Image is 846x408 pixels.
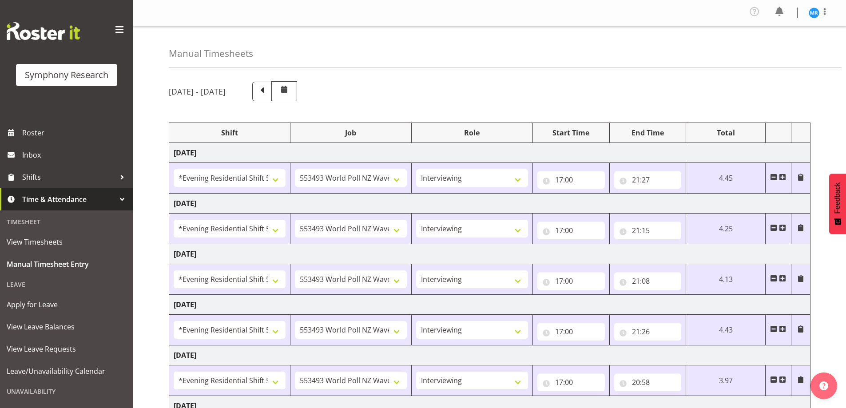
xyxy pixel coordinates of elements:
div: Role [416,127,528,138]
h5: [DATE] - [DATE] [169,87,226,96]
input: Click to select... [614,171,682,189]
input: Click to select... [614,323,682,341]
td: [DATE] [169,295,810,315]
input: Click to select... [537,171,605,189]
button: Feedback - Show survey [829,174,846,234]
input: Click to select... [614,272,682,290]
span: Time & Attendance [22,193,115,206]
td: 4.43 [686,315,766,345]
td: [DATE] [169,244,810,264]
a: Manual Timesheet Entry [2,253,131,275]
a: Leave/Unavailability Calendar [2,360,131,382]
div: Unavailability [2,382,131,400]
span: View Leave Requests [7,342,127,356]
img: Rosterit website logo [7,22,80,40]
div: End Time [614,127,682,138]
div: Symphony Research [25,68,108,82]
span: Manual Timesheet Entry [7,257,127,271]
span: Roster [22,126,129,139]
div: Total [691,127,761,138]
input: Click to select... [537,323,605,341]
td: 3.97 [686,365,766,396]
a: View Timesheets [2,231,131,253]
span: View Leave Balances [7,320,127,333]
h4: Manual Timesheets [169,48,253,59]
div: Timesheet [2,213,131,231]
div: Shift [174,127,286,138]
input: Click to select... [614,222,682,239]
td: [DATE] [169,143,810,163]
span: View Timesheets [7,235,127,249]
img: michael-robinson11856.jpg [809,8,819,18]
span: Inbox [22,148,129,162]
td: [DATE] [169,194,810,214]
span: Apply for Leave [7,298,127,311]
input: Click to select... [537,222,605,239]
input: Click to select... [537,373,605,391]
span: Shifts [22,170,115,184]
td: 4.45 [686,163,766,194]
span: Leave/Unavailability Calendar [7,364,127,378]
input: Click to select... [537,272,605,290]
img: help-xxl-2.png [819,381,828,390]
a: View Leave Balances [2,316,131,338]
div: Start Time [537,127,605,138]
a: Apply for Leave [2,293,131,316]
div: Leave [2,275,131,293]
span: Feedback [834,182,842,214]
a: View Leave Requests [2,338,131,360]
td: 4.13 [686,264,766,295]
div: Job [295,127,407,138]
td: 4.25 [686,214,766,244]
input: Click to select... [614,373,682,391]
td: [DATE] [169,345,810,365]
